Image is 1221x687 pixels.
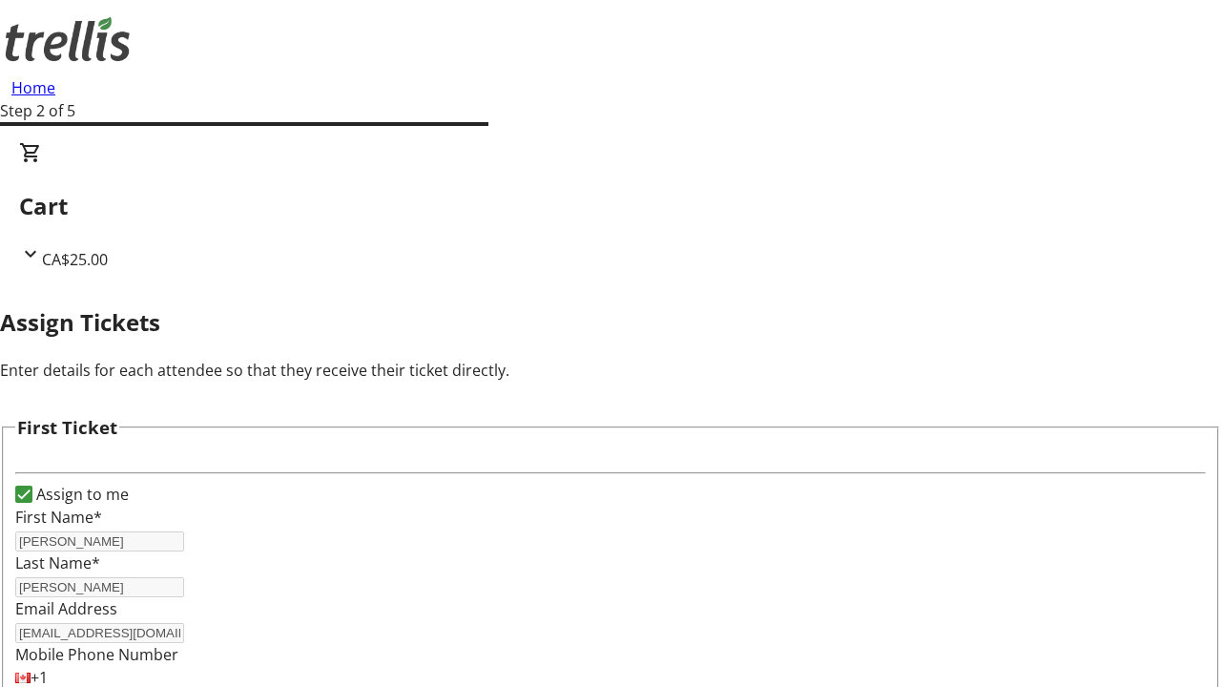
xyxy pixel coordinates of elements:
[15,644,178,665] label: Mobile Phone Number
[17,414,117,441] h3: First Ticket
[19,189,1202,223] h2: Cart
[15,598,117,619] label: Email Address
[15,507,102,528] label: First Name*
[42,249,108,270] span: CA$25.00
[19,141,1202,271] div: CartCA$25.00
[15,552,100,573] label: Last Name*
[32,483,129,506] label: Assign to me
